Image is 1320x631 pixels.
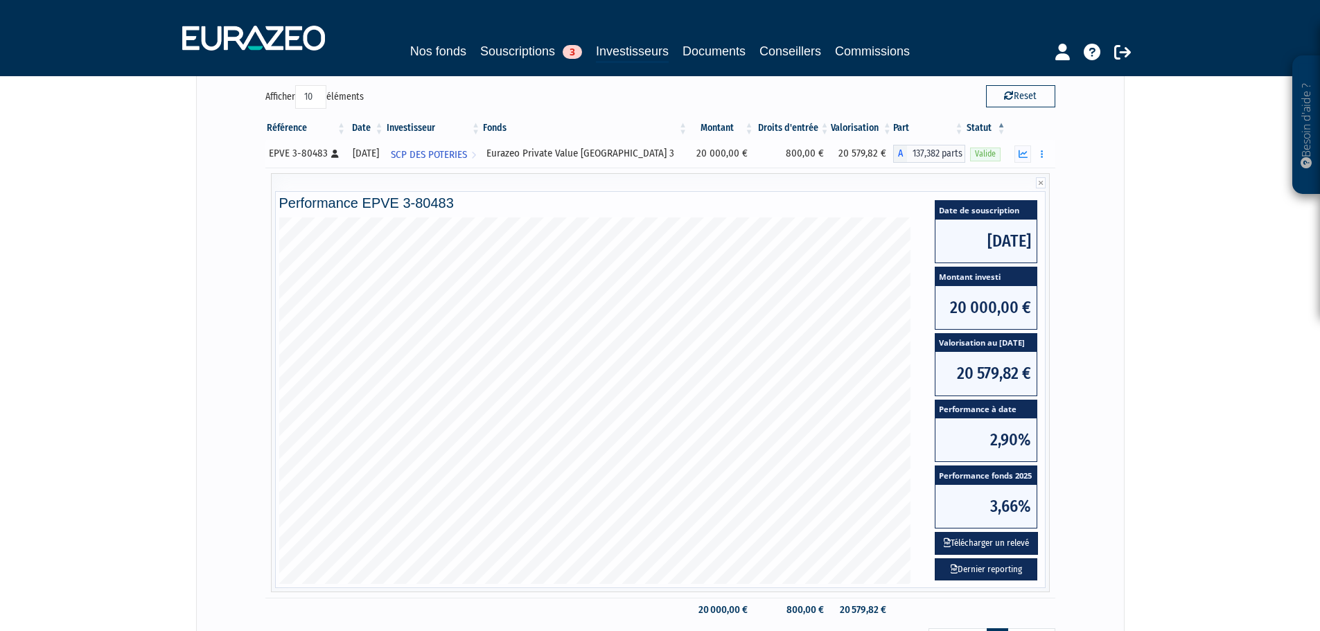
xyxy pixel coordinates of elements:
[295,85,326,109] select: Afficheréléments
[385,140,482,168] a: SCP DES POTERIES
[759,42,821,61] a: Conseillers
[831,140,893,168] td: 20 579,82 €
[683,42,746,61] a: Documents
[935,485,1037,528] span: 3,66%
[935,418,1037,461] span: 2,90%
[1299,63,1314,188] p: Besoin d'aide ?
[935,220,1037,263] span: [DATE]
[970,148,1001,161] span: Valide
[385,116,482,140] th: Investisseur: activer pour trier la colonne par ordre croissant
[986,85,1055,107] button: Reset
[480,42,582,61] a: Souscriptions3
[935,466,1037,485] span: Performance fonds 2025
[269,146,343,161] div: EPVE 3-80483
[907,145,965,163] span: 137,382 parts
[935,201,1037,220] span: Date de souscription
[935,286,1037,329] span: 20 000,00 €
[755,140,830,168] td: 800,00 €
[279,195,1041,211] h4: Performance EPVE 3-80483
[347,116,385,140] th: Date: activer pour trier la colonne par ordre croissant
[755,598,830,622] td: 800,00 €
[935,558,1037,581] a: Dernier reporting
[563,45,582,59] span: 3
[935,352,1037,395] span: 20 579,82 €
[352,146,380,161] div: [DATE]
[391,142,467,168] span: SCP DES POTERIES
[935,267,1037,286] span: Montant investi
[182,26,325,51] img: 1732889491-logotype_eurazeo_blanc_rvb.png
[486,146,684,161] div: Eurazeo Private Value [GEOGRAPHIC_DATA] 3
[689,140,755,168] td: 20 000,00 €
[893,145,907,163] span: A
[410,42,466,61] a: Nos fonds
[755,116,830,140] th: Droits d'entrée: activer pour trier la colonne par ordre croissant
[331,150,339,158] i: [Français] Personne physique
[835,42,910,61] a: Commissions
[893,145,965,163] div: A - Eurazeo Private Value Europe 3
[965,116,1007,140] th: Statut : activer pour trier la colonne par ordre d&eacute;croissant
[935,532,1038,555] button: Télécharger un relevé
[596,42,669,63] a: Investisseurs
[935,334,1037,353] span: Valorisation au [DATE]
[689,598,755,622] td: 20 000,00 €
[265,116,348,140] th: Référence : activer pour trier la colonne par ordre croissant
[689,116,755,140] th: Montant: activer pour trier la colonne par ordre croissant
[471,142,476,168] i: Voir l'investisseur
[831,116,893,140] th: Valorisation: activer pour trier la colonne par ordre croissant
[265,85,364,109] label: Afficher éléments
[893,116,965,140] th: Part: activer pour trier la colonne par ordre croissant
[482,116,689,140] th: Fonds: activer pour trier la colonne par ordre croissant
[935,400,1037,419] span: Performance à date
[831,598,893,622] td: 20 579,82 €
